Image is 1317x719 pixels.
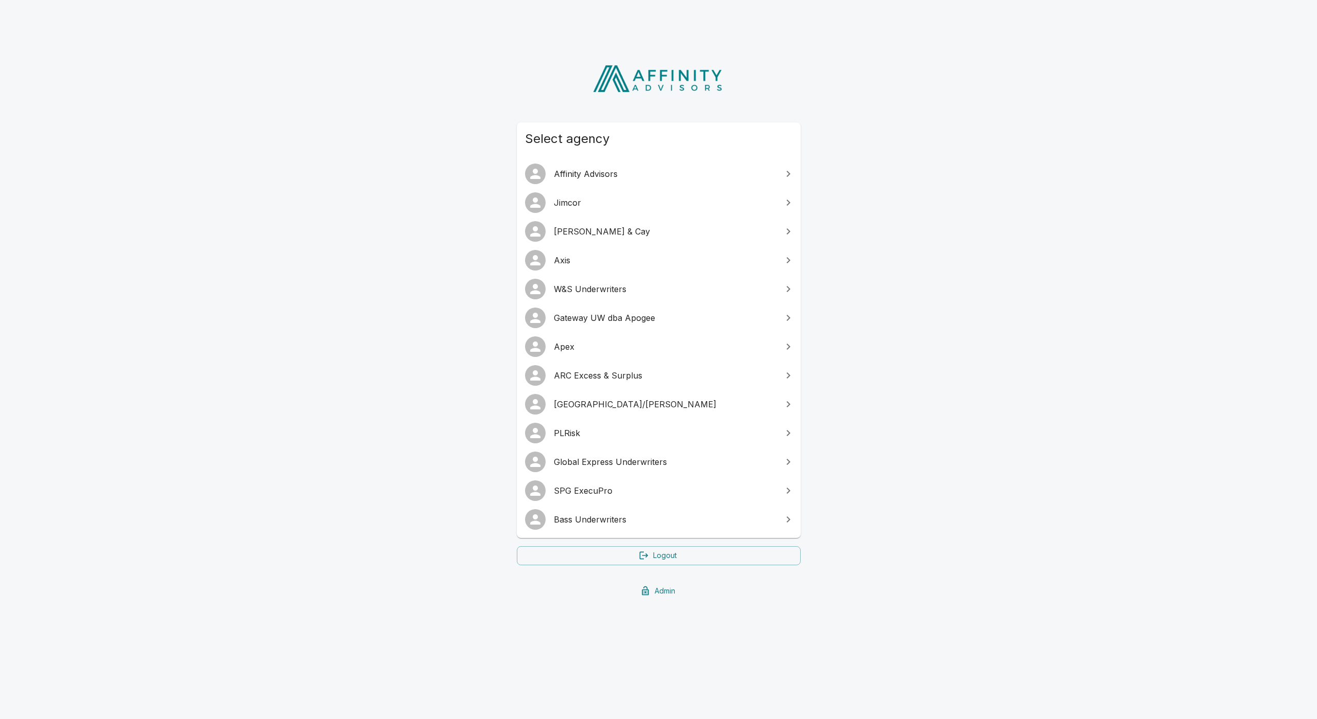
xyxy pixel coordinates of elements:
a: PLRisk [517,419,801,447]
span: Axis [554,254,776,266]
a: Affinity Advisors [517,159,801,188]
span: W&S Underwriters [554,283,776,295]
a: Jimcor [517,188,801,217]
a: Apex [517,332,801,361]
span: Global Express Underwriters [554,456,776,468]
span: SPG ExecuPro [554,484,776,497]
span: Select agency [525,131,792,147]
span: Bass Underwriters [554,513,776,526]
a: Global Express Underwriters [517,447,801,476]
a: [PERSON_NAME] & Cay [517,217,801,246]
span: Jimcor [554,196,776,209]
span: PLRisk [554,427,776,439]
a: Gateway UW dba Apogee [517,303,801,332]
a: Bass Underwriters [517,505,801,534]
a: [GEOGRAPHIC_DATA]/[PERSON_NAME] [517,390,801,419]
span: ARC Excess & Surplus [554,369,776,382]
a: SPG ExecuPro [517,476,801,505]
a: ARC Excess & Surplus [517,361,801,390]
a: W&S Underwriters [517,275,801,303]
a: Admin [517,582,801,601]
a: Axis [517,246,801,275]
span: [GEOGRAPHIC_DATA]/[PERSON_NAME] [554,398,776,410]
span: [PERSON_NAME] & Cay [554,225,776,238]
img: Affinity Advisors Logo [585,62,732,96]
span: Gateway UW dba Apogee [554,312,776,324]
span: Apex [554,340,776,353]
a: Logout [517,546,801,565]
span: Affinity Advisors [554,168,776,180]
